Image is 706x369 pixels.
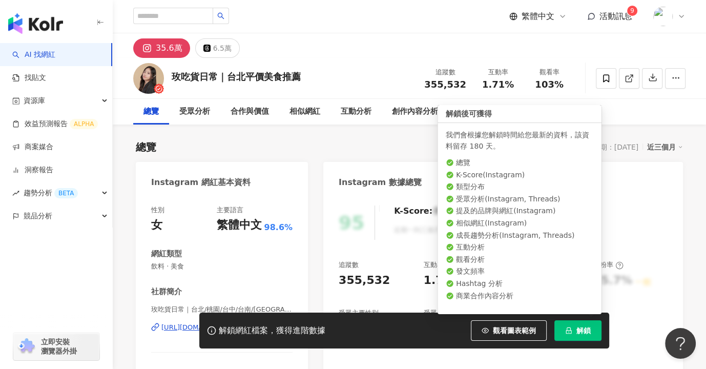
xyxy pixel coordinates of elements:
[446,129,593,152] div: 我們會根據您解鎖時間給您最新的資料，該資料留存 180 天。
[593,260,624,270] div: 漲粉率
[446,206,593,216] li: 提及的品牌與網紅 ( Instagram )
[143,106,159,118] div: 總覽
[151,217,162,233] div: 女
[133,38,190,58] button: 35.6萬
[394,206,459,217] div: K-Score :
[13,333,99,360] a: chrome extension立即安裝 瀏覽器外掛
[446,194,593,204] li: 受眾分析 ( Instagram, Threads )
[16,338,36,355] img: chrome extension
[339,309,379,318] div: 受眾主要性別
[576,326,591,335] span: 解鎖
[219,325,325,336] div: 解鎖網紅檔案，獲得進階數據
[213,41,232,55] div: 6.5萬
[12,50,55,60] a: searchAI 找網紅
[12,142,53,152] a: 商案媒合
[216,206,243,215] div: 主要語言
[24,181,78,204] span: 趨勢分析
[54,188,78,198] div: BETA
[156,41,182,55] div: 35.6萬
[424,273,463,289] div: 1.71%
[530,67,569,77] div: 觀看率
[12,165,53,175] a: 洞察報告
[41,337,77,356] span: 立即安裝 瀏覽器外掛
[24,89,45,112] span: 資源庫
[482,79,514,90] span: 1.71%
[151,286,182,297] div: 社群簡介
[471,320,547,341] button: 觀看圖表範例
[195,38,240,58] button: 6.5萬
[438,105,601,123] div: 解鎖後可獲得
[179,106,210,118] div: 受眾分析
[446,255,593,265] li: 觀看分析
[446,182,593,192] li: 類型分布
[446,279,593,289] li: Hashtag 分析
[424,309,464,318] div: 受眾主要年齡
[554,320,601,341] button: 解鎖
[424,79,466,90] span: 355,532
[12,119,98,129] a: 效益預測報告ALPHA
[599,11,632,21] span: 活動訊息
[493,326,536,335] span: 觀看圖表範例
[151,249,182,259] div: 網紅類型
[341,106,371,118] div: 互動分析
[8,13,63,34] img: logo
[446,242,593,253] li: 互動分析
[264,222,293,233] span: 98.6%
[339,260,359,270] div: 追蹤數
[151,177,251,188] div: Instagram 網紅基本資料
[133,63,164,94] img: KOL Avatar
[535,79,564,90] span: 103%
[151,305,293,314] span: 玫吃貨日常｜台北/桃園/台中/台南/[GEOGRAPHIC_DATA]/旅遊美食推薦 [PERSON_NAME],[PERSON_NAME] | mai0721.foodie
[216,217,261,233] div: 繁體中文
[653,7,673,26] img: images.png
[446,158,593,168] li: 總覽
[647,140,683,154] div: 近三個月
[231,106,269,118] div: 合作與價值
[446,218,593,229] li: 相似網紅 ( Instagram )
[217,12,224,19] span: search
[151,206,164,215] div: 性別
[151,262,293,271] span: 飲料 · 美食
[446,230,593,240] li: 成長趨勢分析 ( Instagram, Threads )
[630,7,634,14] span: 9
[522,11,554,22] span: 繁體中文
[446,291,593,301] li: 商業合作內容分析
[479,67,517,77] div: 互動率
[172,70,301,83] div: 玫吃貨日常｜台北平價美食推薦
[12,73,46,83] a: 找貼文
[446,266,593,277] li: 發文頻率
[424,260,454,270] div: 互動率
[339,177,422,188] div: Instagram 數據總覽
[136,140,156,154] div: 總覽
[446,170,593,180] li: K-Score ( Instagram )
[627,6,637,16] sup: 9
[24,204,52,228] span: 競品分析
[424,67,466,77] div: 追蹤數
[12,190,19,197] span: rise
[392,106,438,118] div: 創作內容分析
[565,327,572,334] span: lock
[339,273,390,289] div: 355,532
[289,106,320,118] div: 相似網紅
